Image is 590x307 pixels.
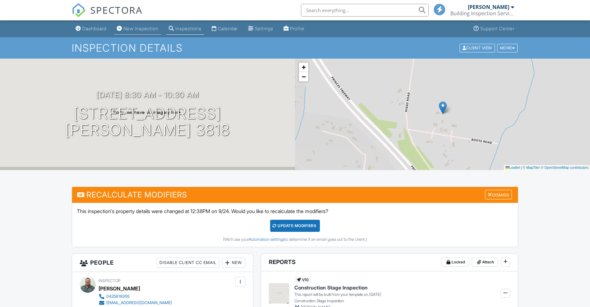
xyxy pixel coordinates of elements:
[222,258,245,268] div: New
[541,166,588,169] a: © OpenStreetMap contributors
[72,203,518,247] div: This inspection's property details were changed at 12:38PM on 9/24. Would you like to recalculate...
[96,90,199,99] h3: [DATE] 8:30 am - 10:30 am
[72,42,518,54] h1: Inspection Details
[505,166,520,169] a: Leaflet
[65,105,230,139] h1: [STREET_ADDRESS] [PERSON_NAME] 3818
[73,23,109,35] a: Dashboard
[99,284,140,293] div: [PERSON_NAME]
[459,45,497,50] a: Client View
[480,26,514,31] div: Support Center
[521,166,522,169] span: |
[290,26,305,31] div: Profile
[497,44,518,52] div: More
[77,237,513,242] div: (We'll use your to determine if an email goes out to the client.)
[270,220,320,232] div: UPDATE Modifiers
[90,3,143,17] span: SPECTORA
[72,9,143,22] a: SPECTORA
[471,23,517,35] a: Support Center
[99,293,172,300] a: 0425818955
[302,73,306,81] span: −
[99,300,172,306] a: [EMAIL_ADDRESS][DOMAIN_NAME]
[175,26,202,31] div: Inspections
[249,237,284,242] a: Automation settings
[72,187,518,203] h3: Recalculate Modifiers
[209,23,240,35] a: Calendar
[281,23,307,35] a: Profile
[218,26,238,31] div: Calendar
[106,300,172,305] div: [EMAIL_ADDRESS][DOMAIN_NAME]
[157,258,219,268] div: Disable Client CC Email
[114,23,161,35] a: New Inspection
[450,10,514,17] div: Building Inspection Services
[299,62,308,72] a: Zoom in
[485,190,512,200] div: Dismiss
[99,278,121,283] span: Inspector
[106,294,129,299] div: 0425818955
[523,166,540,169] a: © MapTiler
[82,26,107,31] div: Dashboard
[299,72,308,82] a: Zoom out
[123,26,159,31] div: New Inspection
[166,23,204,35] a: Inspections
[72,254,253,272] h3: People
[460,44,495,52] div: Client View
[246,23,276,35] a: Settings
[301,4,429,17] input: Search everything...
[439,101,447,114] img: Marker
[72,3,86,17] img: The Best Home Inspection Software - Spectora
[468,4,509,10] div: [PERSON_NAME]
[255,26,273,31] div: Settings
[302,63,306,71] span: +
